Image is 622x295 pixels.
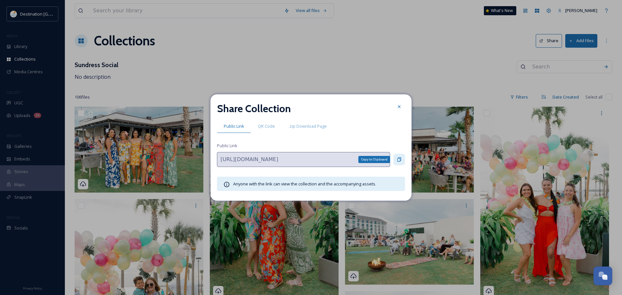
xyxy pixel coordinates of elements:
span: Anyone with the link can view the collection and the accompanying assets. [233,181,376,187]
h2: Share Collection [217,101,291,116]
span: Public Link [224,123,244,129]
span: QR Code [258,123,275,129]
button: Open Chat [593,266,612,285]
span: Public Link [217,143,237,149]
div: Copy to Clipboard [358,156,390,163]
span: .zip Download Page [289,123,327,129]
